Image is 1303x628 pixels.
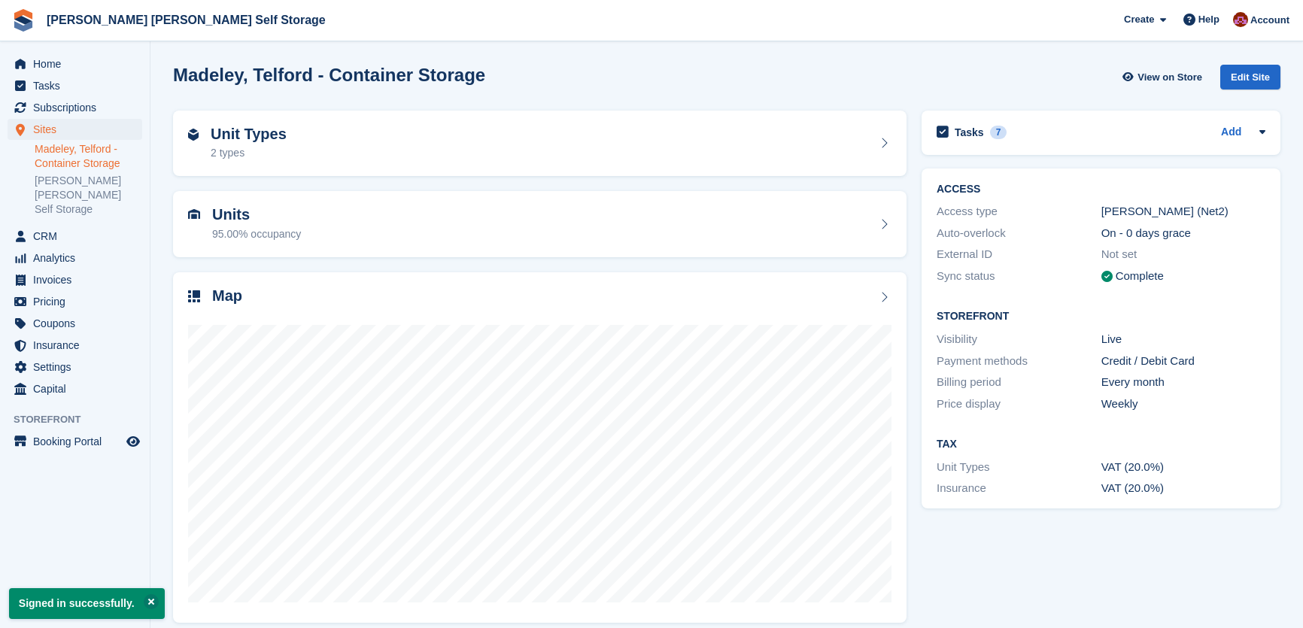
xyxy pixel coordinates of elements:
div: Billing period [937,374,1101,391]
span: Account [1250,13,1289,28]
a: menu [8,247,142,268]
div: Visibility [937,331,1101,348]
span: Sites [33,119,123,140]
div: VAT (20.0%) [1101,459,1266,476]
a: menu [8,291,142,312]
span: Pricing [33,291,123,312]
a: View on Store [1120,65,1208,89]
img: stora-icon-8386f47178a22dfd0bd8f6a31ec36ba5ce8667c1dd55bd0f319d3a0aa187defe.svg [12,9,35,32]
h2: Tasks [955,126,984,139]
div: Sync status [937,268,1101,285]
a: [PERSON_NAME] [PERSON_NAME] Self Storage [35,174,142,217]
span: View on Store [1137,70,1202,85]
img: unit-icn-7be61d7bf1b0ce9d3e12c5938cc71ed9869f7b940bace4675aadf7bd6d80202e.svg [188,209,200,220]
img: unit-type-icn-2b2737a686de81e16bb02015468b77c625bbabd49415b5ef34ead5e3b44a266d.svg [188,129,199,141]
div: Price display [937,396,1101,413]
h2: Unit Types [211,126,287,143]
h2: Map [212,287,242,305]
div: 7 [990,126,1007,139]
a: [PERSON_NAME] [PERSON_NAME] Self Storage [41,8,332,32]
img: map-icn-33ee37083ee616e46c38cad1a60f524a97daa1e2b2c8c0bc3eb3415660979fc1.svg [188,290,200,302]
span: Storefront [14,412,150,427]
div: Every month [1101,374,1266,391]
a: Add [1221,124,1241,141]
a: Edit Site [1220,65,1280,96]
span: Tasks [33,75,123,96]
div: Weekly [1101,396,1266,413]
h2: ACCESS [937,184,1265,196]
a: menu [8,119,142,140]
a: menu [8,75,142,96]
div: [PERSON_NAME] (Net2) [1101,203,1266,220]
p: Signed in successfully. [9,588,165,619]
a: menu [8,378,142,399]
div: Payment methods [937,353,1101,370]
a: menu [8,335,142,356]
div: VAT (20.0%) [1101,480,1266,497]
span: Analytics [33,247,123,268]
a: Unit Types 2 types [173,111,907,177]
a: menu [8,356,142,378]
a: Madeley, Telford - Container Storage [35,142,142,171]
span: Capital [33,378,123,399]
span: Invoices [33,269,123,290]
a: menu [8,226,142,247]
div: External ID [937,246,1101,263]
h2: Tax [937,438,1265,451]
span: Subscriptions [33,97,123,118]
span: Home [33,53,123,74]
span: Booking Portal [33,431,123,452]
a: Preview store [124,432,142,451]
a: menu [8,97,142,118]
h2: Madeley, Telford - Container Storage [173,65,485,85]
a: menu [8,269,142,290]
a: Map [173,272,907,623]
div: Complete [1116,268,1164,285]
span: Settings [33,356,123,378]
div: Insurance [937,480,1101,497]
div: On - 0 days grace [1101,225,1266,242]
h2: Units [212,206,301,223]
img: Ben Spickernell [1233,12,1248,27]
a: menu [8,53,142,74]
a: Units 95.00% occupancy [173,191,907,257]
div: Unit Types [937,459,1101,476]
span: Create [1124,12,1154,27]
h2: Storefront [937,311,1265,323]
div: 2 types [211,145,287,161]
div: Access type [937,203,1101,220]
span: Insurance [33,335,123,356]
div: Credit / Debit Card [1101,353,1266,370]
span: Help [1198,12,1219,27]
span: CRM [33,226,123,247]
div: Auto-overlock [937,225,1101,242]
div: Edit Site [1220,65,1280,89]
div: Not set [1101,246,1266,263]
a: menu [8,431,142,452]
span: Coupons [33,313,123,334]
div: Live [1101,331,1266,348]
a: menu [8,313,142,334]
div: 95.00% occupancy [212,226,301,242]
